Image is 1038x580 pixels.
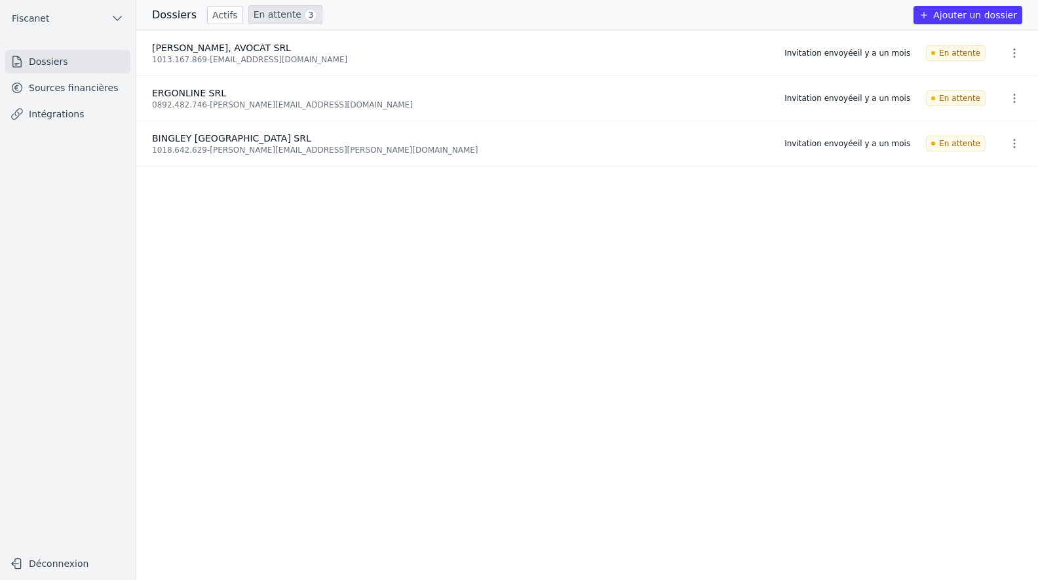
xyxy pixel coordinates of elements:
span: BINGLEY [GEOGRAPHIC_DATA] SRL [152,133,311,144]
div: Invitation envoyée il y a un mois [784,93,910,104]
span: Fiscanet [12,12,49,25]
a: En attente 3 [248,5,322,24]
button: Ajouter un dossier [913,6,1022,24]
a: Intégrations [5,102,130,126]
div: Invitation envoyée il y a un mois [784,48,910,58]
span: En attente [926,45,986,61]
button: Fiscanet [5,8,130,29]
a: Dossiers [5,50,130,73]
span: [PERSON_NAME], AVOCAT SRL [152,43,291,53]
div: 1013.167.869 - [EMAIL_ADDRESS][DOMAIN_NAME] [152,54,769,65]
a: Sources financières [5,76,130,100]
h3: Dossiers [152,7,197,23]
span: En attente [926,136,986,151]
span: ERGONLINE SRL [152,88,226,98]
div: 1018.642.629 - [PERSON_NAME][EMAIL_ADDRESS][PERSON_NAME][DOMAIN_NAME] [152,145,769,155]
div: 0892.482.746 - [PERSON_NAME][EMAIL_ADDRESS][DOMAIN_NAME] [152,100,769,110]
a: Actifs [207,6,243,24]
span: 3 [304,9,317,22]
div: Invitation envoyée il y a un mois [784,138,910,149]
span: En attente [926,90,986,106]
button: Déconnexion [5,553,130,574]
